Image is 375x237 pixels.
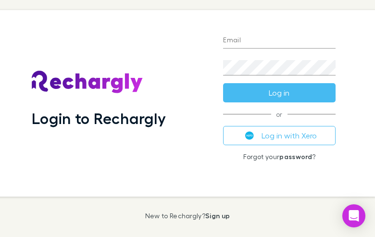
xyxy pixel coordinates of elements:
[205,212,230,220] a: Sign up
[32,71,143,94] img: Rechargly's Logo
[223,126,335,145] button: Log in with Xero
[245,131,254,140] img: Xero's logo
[342,204,365,227] div: Open Intercom Messenger
[223,83,335,102] button: Log in
[279,152,312,161] a: password
[32,109,166,127] h1: Login to Rechargly
[223,153,335,161] p: Forgot your ?
[223,114,335,114] span: or
[145,212,230,220] p: New to Rechargly?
